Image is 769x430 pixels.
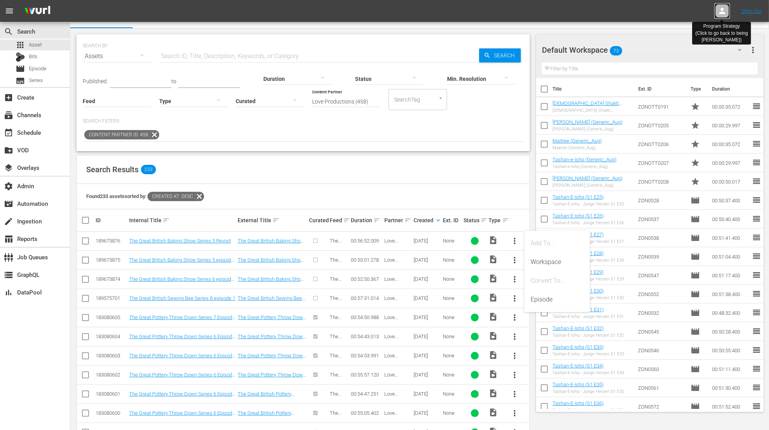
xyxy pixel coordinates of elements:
button: more_vert [505,327,524,346]
td: ZON0547 [635,266,688,285]
span: VOD [4,146,13,155]
div: 00:54:50.988 [351,314,382,320]
td: ZON0537 [635,210,688,228]
td: 00:51:38.400 [709,285,752,303]
a: Maitree (Generic_Aug) [552,138,602,144]
span: reorder [752,177,761,186]
span: reorder [752,308,761,317]
span: Job Queues [4,253,13,262]
span: The Great Pottery Throw Down [330,334,345,363]
span: Channels [4,111,13,120]
span: Episode [691,402,700,411]
a: Tashan-E-Ishq (S1 E32) [552,325,604,331]
button: more_vert [505,385,524,403]
a: [DEMOGRAPHIC_DATA] Shakti (Dated_Revised) [552,100,622,112]
a: The Great British Pottery Throw Down Season 6 Episode 6 [238,410,306,428]
td: ZON0546 [635,341,688,360]
span: reorder [752,139,761,148]
div: Curated [309,217,328,223]
span: Series [29,77,43,84]
td: 00:00:35.072 [709,135,752,153]
span: reorder [752,327,761,336]
div: [PERSON_NAME] (Generic_Aug) [552,127,622,132]
button: Open [437,95,444,102]
a: The Great British Sewing Bee Series 8 episode 1 [129,295,235,301]
span: Love Productions [384,295,411,307]
td: ZON0545 [635,322,688,341]
a: [PERSON_NAME] (Generic_Aug) [552,175,622,181]
span: Episode [691,327,700,336]
span: reorder [752,195,761,205]
span: more_vert [510,294,519,303]
div: None [443,410,462,416]
td: ZONOTT0205 [635,116,688,135]
div: Created [414,216,440,225]
span: Asset [29,41,42,49]
span: video_file [489,236,498,245]
span: Reports [4,234,13,244]
span: Love Productions [384,334,411,345]
span: Automation [4,199,13,209]
a: The Great Pottery Throw Down Series 6 Episode 6 [129,410,235,422]
div: Tashan-E-Ishq - Junge Herzen S1 E31 [552,314,624,319]
div: None [443,391,462,397]
div: Assets [83,45,151,67]
span: Search [491,48,521,62]
td: 00:50:40.400 [709,210,752,228]
div: Tashan-E-Ishq - Junge Herzen S1 E36 [552,408,624,413]
a: The Great British Baking Show Series 6 episode 4 [129,276,234,288]
td: ZON0561 [635,378,688,397]
span: Love Productions [384,276,411,288]
span: Love Productions [384,410,411,422]
span: Love Productions [384,314,411,326]
th: Duration [707,78,754,100]
span: sort [404,217,411,224]
span: Love Productions [384,372,411,384]
a: Tashan-E-Ishq (S1 E35) [552,382,604,387]
span: more_vert [510,313,519,322]
span: to [171,78,176,84]
div: 183080603 [96,353,127,359]
span: Episode [691,196,700,205]
span: Episode [691,364,700,374]
span: sort [272,217,279,224]
div: [DATE] [414,334,440,339]
div: 183080600 [96,410,127,416]
span: more_vert [748,45,758,55]
div: Duration [351,216,382,225]
div: None [443,238,462,244]
span: Video [489,369,498,379]
div: None [443,276,462,282]
td: 00:50:37.400 [709,191,752,210]
div: [PERSON_NAME] (Generic_Aug) [552,183,622,188]
button: Search [479,48,521,62]
a: Tashan-E-Ishq (S1 E25) [552,194,604,200]
span: reorder [752,345,761,355]
div: 183080602 [96,372,127,378]
span: reorder [752,233,761,242]
span: Episode [691,233,700,243]
div: Add To... [531,234,584,253]
th: Ext. ID [634,78,686,100]
div: 00:54:53.991 [351,353,382,359]
td: 00:00:50.017 [709,172,752,191]
span: Video [489,274,498,283]
div: [DATE] [414,391,440,397]
div: 00:52:50.367 [351,276,382,282]
div: None [443,257,462,263]
a: The Great Pottery Throw Down Series 6 Episode 10 [129,372,235,384]
span: reorder [752,289,761,298]
p: Search Filters: [83,118,524,125]
a: The Great Pottery Throw Down Series 6 Episode 7 [129,391,235,403]
button: more_vert [505,346,524,365]
a: The Great Pottery Throw Down Series 7 Episode 3 [129,314,235,326]
td: ZON0528 [635,191,688,210]
a: The Great British Sewing Bee Season 8 episode 1 [238,295,305,307]
span: Episode [691,383,700,393]
div: Internal Title [129,216,236,225]
span: Episode [691,214,700,224]
span: reorder [752,158,761,167]
div: None [443,314,462,320]
a: The Great Pottery Throw Down Season 7 Episode 3 [238,314,306,326]
div: 189575701 [96,295,127,301]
